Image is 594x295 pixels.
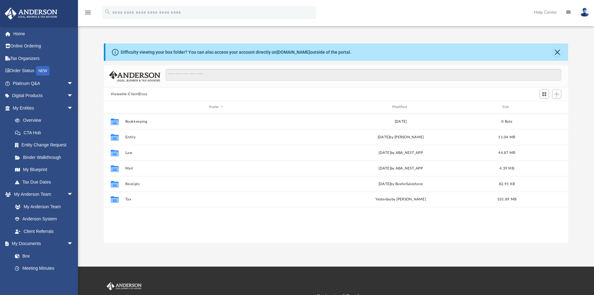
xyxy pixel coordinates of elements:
button: Add [552,90,562,98]
a: Platinum Q&Aarrow_drop_down [4,77,83,90]
a: Tax Organizers [4,52,83,65]
button: Entity [125,135,307,139]
img: Anderson Advisors Platinum Portal [3,7,59,20]
a: My Documentsarrow_drop_down [4,238,80,250]
img: Anderson Advisors Platinum Portal [105,282,143,290]
button: Switch to Grid View [540,90,549,98]
a: Tax Due Dates [9,176,83,188]
div: [DATE] by ABA_NEST_APP [310,150,491,155]
div: NEW [36,66,50,76]
span: arrow_drop_down [67,188,80,201]
span: 11.04 MB [498,135,515,139]
span: arrow_drop_down [67,77,80,90]
button: Mail [125,166,307,170]
div: Modified [310,104,492,110]
span: 82.91 KB [499,182,515,185]
a: menu [84,12,92,16]
div: [DATE] by [PERSON_NAME] [310,134,491,140]
a: My Blueprint [9,164,80,176]
span: 44.87 MB [498,151,515,154]
span: 0 Byte [501,120,512,123]
a: Meeting Minutes [9,262,80,275]
button: Receipts [125,182,307,186]
div: grid [104,114,568,243]
a: Binder Walkthrough [9,151,83,164]
div: Size [494,104,519,110]
a: My Anderson Teamarrow_drop_down [4,188,80,201]
span: arrow_drop_down [67,238,80,250]
div: id [522,104,566,110]
span: yesterday [375,198,391,201]
div: id [107,104,122,110]
a: Order StatusNEW [4,65,83,77]
div: by [PERSON_NAME] [310,197,491,202]
div: [DATE] by ABA_NEST_APP [310,165,491,171]
a: Home [4,27,83,40]
i: search [104,8,111,15]
a: Overview [9,114,83,127]
a: [DOMAIN_NAME] [277,50,310,55]
span: arrow_drop_down [67,102,80,115]
span: arrow_drop_down [67,90,80,102]
a: Entity Change Request [9,139,83,151]
a: Client Referrals [9,225,80,238]
a: My Anderson Team [9,200,76,213]
button: Bookkeeping [125,120,307,124]
a: My Entitiesarrow_drop_down [4,102,83,114]
a: Online Ordering [4,40,83,52]
button: Close [553,48,562,57]
button: Law [125,151,307,155]
div: Difficulty viewing your box folder? You can also access your account directly on outside of the p... [121,49,351,56]
span: 331.89 MB [497,198,516,201]
div: [DATE] [310,119,491,124]
i: menu [84,9,92,16]
img: User Pic [580,8,589,17]
a: CTA Hub [9,126,83,139]
a: Box [9,250,76,262]
div: Name [125,104,307,110]
span: 4.39 MB [500,166,514,170]
button: Tax [125,197,307,201]
div: [DATE] by BoxforSalesforce [310,181,491,187]
input: Search files and folders [166,69,561,81]
button: Viewable-ClientDocs [111,91,147,97]
a: Anderson System [9,213,80,225]
a: Digital Productsarrow_drop_down [4,90,83,102]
